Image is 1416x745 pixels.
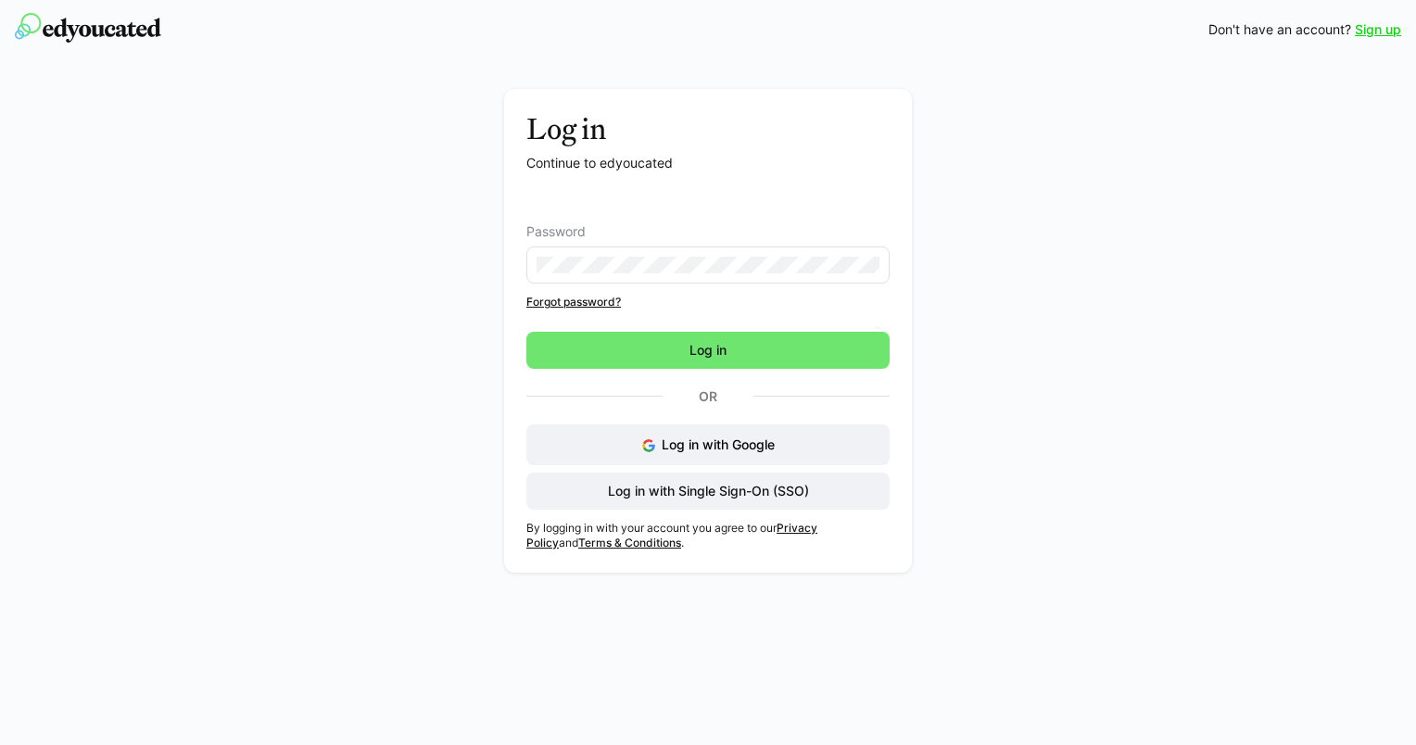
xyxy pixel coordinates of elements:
[526,521,890,550] p: By logging in with your account you agree to our and .
[578,536,681,549] a: Terms & Conditions
[1355,20,1401,39] a: Sign up
[663,384,753,410] p: Or
[526,154,890,172] p: Continue to edyoucated
[526,295,890,309] a: Forgot password?
[526,424,890,465] button: Log in with Google
[526,224,586,239] span: Password
[526,111,890,146] h3: Log in
[687,341,729,360] span: Log in
[605,482,812,500] span: Log in with Single Sign-On (SSO)
[526,332,890,369] button: Log in
[526,473,890,510] button: Log in with Single Sign-On (SSO)
[526,521,817,549] a: Privacy Policy
[662,436,775,452] span: Log in with Google
[1208,20,1351,39] span: Don't have an account?
[15,13,161,43] img: edyoucated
